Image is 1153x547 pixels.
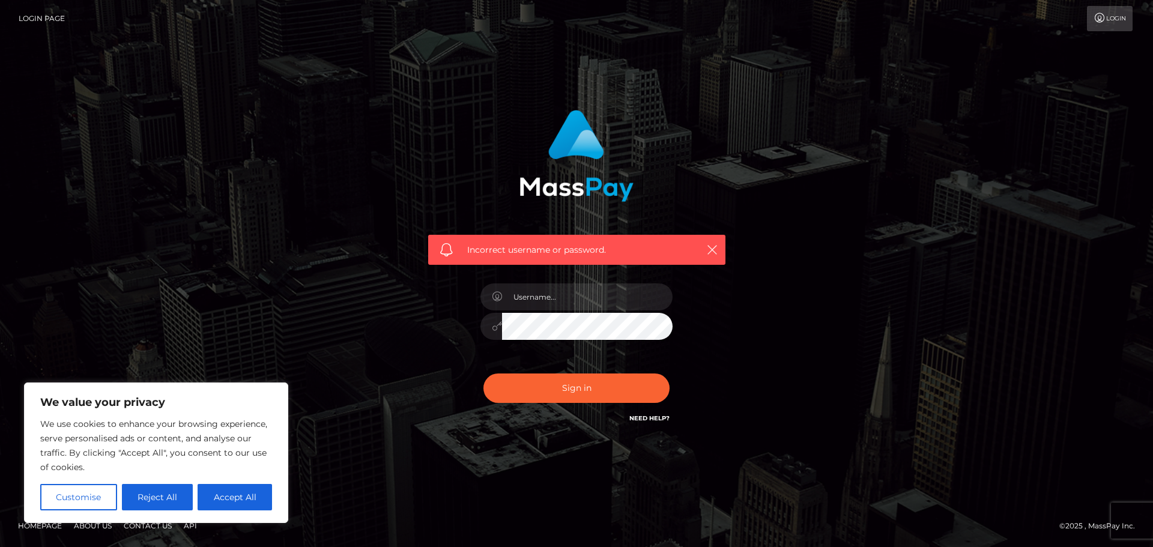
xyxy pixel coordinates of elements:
div: © 2025 , MassPay Inc. [1059,519,1144,533]
a: Contact Us [119,516,177,535]
p: We value your privacy [40,395,272,409]
button: Accept All [198,484,272,510]
button: Reject All [122,484,193,510]
img: MassPay Login [519,110,634,202]
a: About Us [69,516,117,535]
button: Sign in [483,373,670,403]
a: Need Help? [629,414,670,422]
a: Login [1087,6,1133,31]
a: API [179,516,202,535]
div: We value your privacy [24,382,288,523]
button: Customise [40,484,117,510]
span: Incorrect username or password. [467,244,686,256]
input: Username... [502,283,673,310]
p: We use cookies to enhance your browsing experience, serve personalised ads or content, and analys... [40,417,272,474]
a: Login Page [19,6,65,31]
a: Homepage [13,516,67,535]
